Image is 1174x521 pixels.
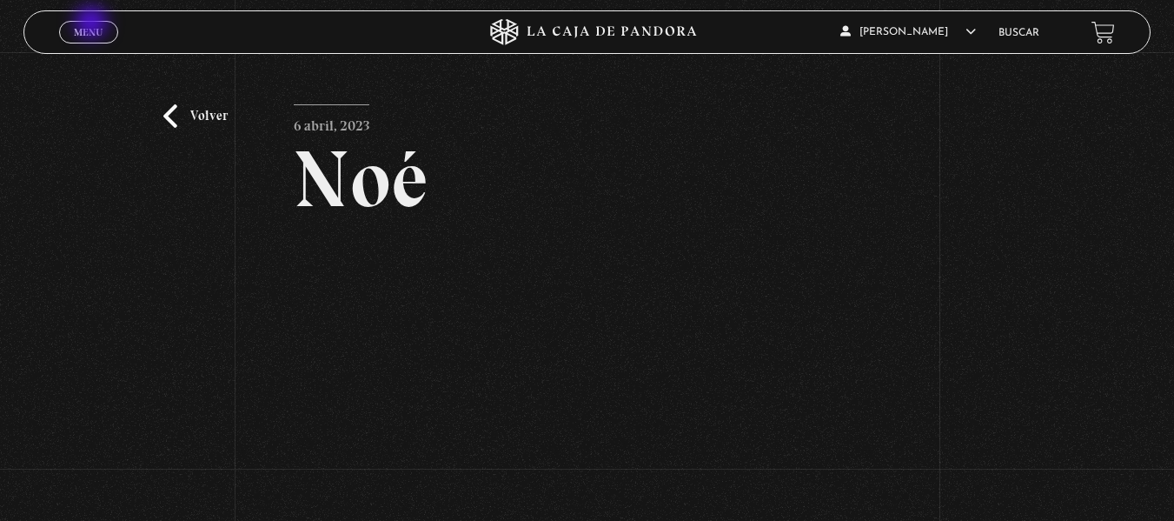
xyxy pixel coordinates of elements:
[1091,20,1115,43] a: View your shopping cart
[998,28,1039,38] a: Buscar
[68,42,109,54] span: Cerrar
[74,27,103,37] span: Menu
[840,27,976,37] span: [PERSON_NAME]
[294,139,879,219] h2: Noé
[294,104,369,139] p: 6 abril, 2023
[163,104,228,128] a: Volver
